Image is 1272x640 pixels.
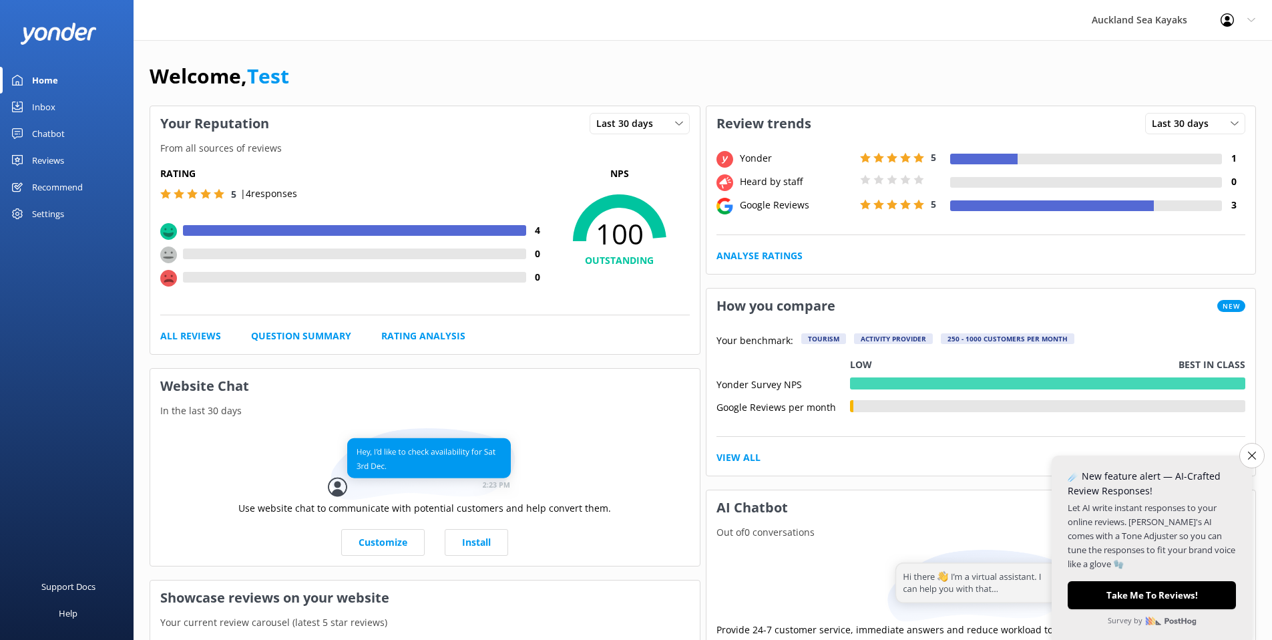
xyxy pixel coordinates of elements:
div: Google Reviews [736,198,857,212]
div: Google Reviews per month [716,400,850,412]
div: Support Docs [41,573,95,600]
a: Rating Analysis [381,329,465,343]
h3: Showcase reviews on your website [150,581,700,615]
p: Your benchmark: [716,333,793,349]
a: Install [445,529,508,556]
h3: How you compare [706,289,845,323]
h5: Rating [160,166,550,181]
img: assistant... [884,550,1078,623]
h4: 3 [1222,198,1245,212]
span: 5 [231,188,236,200]
h3: Review trends [706,106,821,141]
div: Inbox [32,94,55,120]
div: 250 - 1000 customers per month [941,333,1074,344]
div: Tourism [801,333,846,344]
p: Low [850,357,872,372]
div: Yonder [736,151,857,166]
span: 100 [550,217,690,251]
img: conversation... [328,428,521,501]
p: | 4 responses [240,186,297,201]
div: Reviews [32,147,64,174]
h4: 0 [1222,174,1245,189]
h3: Your Reputation [150,106,279,141]
a: Analyse Ratings [716,249,803,263]
a: View All [716,450,761,465]
div: Heard by staff [736,174,857,189]
div: Recommend [32,174,83,200]
h3: AI Chatbot [706,490,798,525]
a: All Reviews [160,329,221,343]
div: Activity Provider [854,333,933,344]
h1: Welcome, [150,60,289,92]
h4: 0 [526,247,550,261]
a: Customize [341,529,425,556]
a: Question Summary [251,329,351,343]
img: yonder-white-logo.png [20,23,97,45]
p: In the last 30 days [150,404,700,418]
p: Out of 0 conversations [706,525,1256,540]
span: 5 [931,151,936,164]
a: Test [247,62,289,90]
p: Best in class [1179,357,1245,372]
div: Help [59,600,77,627]
p: Use website chat to communicate with potential customers and help convert them. [238,501,611,516]
p: Your current review carousel (latest 5 star reviews) [150,615,700,630]
p: NPS [550,166,690,181]
div: Settings [32,200,64,227]
div: Chatbot [32,120,65,147]
div: Home [32,67,58,94]
h3: Website Chat [150,369,700,404]
h4: 0 [526,270,550,285]
h4: 4 [526,223,550,238]
div: Yonder Survey NPS [716,377,850,389]
span: 5 [931,198,936,210]
span: New [1217,300,1245,312]
span: Last 30 days [1152,116,1217,131]
h4: OUTSTANDING [550,253,690,268]
span: Last 30 days [596,116,661,131]
p: From all sources of reviews [150,141,700,156]
h4: 1 [1222,151,1245,166]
